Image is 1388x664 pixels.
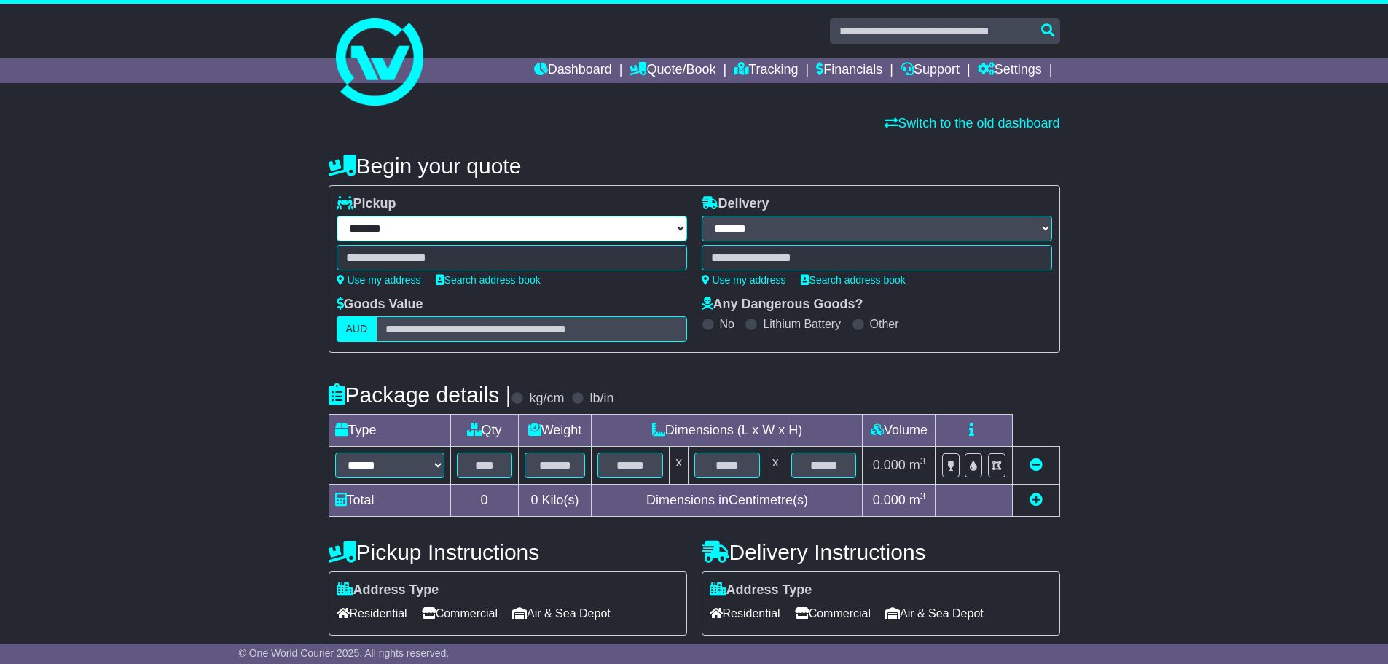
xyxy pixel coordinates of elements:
td: 0 [450,485,518,517]
label: lb/in [589,391,613,407]
span: m [909,493,926,507]
a: Tracking [734,58,798,83]
a: Search address book [801,274,906,286]
td: Weight [518,415,592,447]
label: Delivery [702,196,769,212]
label: Address Type [337,582,439,598]
span: Residential [337,602,407,625]
td: Type [329,415,450,447]
span: © One World Courier 2025. All rights reserved. [239,647,450,659]
label: Lithium Battery [763,317,841,331]
span: Residential [710,602,780,625]
td: Qty [450,415,518,447]
td: Dimensions (L x W x H) [592,415,863,447]
a: Remove this item [1030,458,1043,472]
h4: Package details | [329,383,511,407]
td: Kilo(s) [518,485,592,517]
label: kg/cm [529,391,564,407]
span: 0.000 [873,458,906,472]
span: 0 [530,493,538,507]
span: Commercial [422,602,498,625]
a: Switch to the old dashboard [885,116,1059,130]
label: Any Dangerous Goods? [702,297,863,313]
td: Dimensions in Centimetre(s) [592,485,863,517]
span: Air & Sea Depot [885,602,984,625]
a: Search address book [436,274,541,286]
a: Financials [816,58,882,83]
sup: 3 [920,456,926,466]
td: x [670,447,689,485]
label: Other [870,317,899,331]
label: No [720,317,734,331]
sup: 3 [920,491,926,501]
td: x [766,447,785,485]
h4: Begin your quote [329,154,1060,178]
a: Quote/Book [630,58,715,83]
label: AUD [337,316,377,342]
span: Air & Sea Depot [512,602,611,625]
span: Commercial [795,602,871,625]
td: Volume [863,415,936,447]
h4: Pickup Instructions [329,540,687,564]
h4: Delivery Instructions [702,540,1060,564]
a: Dashboard [534,58,612,83]
span: m [909,458,926,472]
label: Goods Value [337,297,423,313]
label: Address Type [710,582,812,598]
td: Total [329,485,450,517]
a: Settings [978,58,1042,83]
a: Use my address [702,274,786,286]
label: Pickup [337,196,396,212]
span: 0.000 [873,493,906,507]
a: Use my address [337,274,421,286]
a: Support [901,58,960,83]
a: Add new item [1030,493,1043,507]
